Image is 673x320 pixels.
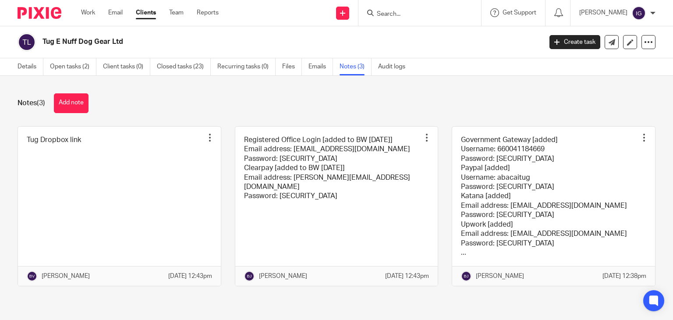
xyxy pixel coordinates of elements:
[308,58,333,75] a: Emails
[476,272,524,281] p: [PERSON_NAME]
[282,58,302,75] a: Files
[376,11,455,18] input: Search
[18,58,43,75] a: Details
[461,271,471,281] img: svg%3E
[103,58,150,75] a: Client tasks (0)
[54,93,89,113] button: Add note
[632,6,646,20] img: svg%3E
[157,58,211,75] a: Closed tasks (23)
[136,8,156,17] a: Clients
[579,8,627,17] p: [PERSON_NAME]
[27,271,37,281] img: svg%3E
[385,272,429,281] p: [DATE] 12:43pm
[378,58,412,75] a: Audit logs
[503,10,536,16] span: Get Support
[549,35,600,49] a: Create task
[168,272,212,281] p: [DATE] 12:43pm
[259,272,307,281] p: [PERSON_NAME]
[602,272,646,281] p: [DATE] 12:38pm
[81,8,95,17] a: Work
[340,58,372,75] a: Notes (3)
[18,33,36,51] img: svg%3E
[108,8,123,17] a: Email
[43,37,438,46] h2: Tug E Nuff Dog Gear Ltd
[197,8,219,17] a: Reports
[217,58,276,75] a: Recurring tasks (0)
[37,100,45,107] span: (3)
[169,8,184,17] a: Team
[18,7,61,19] img: Pixie
[50,58,96,75] a: Open tasks (2)
[42,272,90,281] p: [PERSON_NAME]
[244,271,255,281] img: svg%3E
[18,99,45,108] h1: Notes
